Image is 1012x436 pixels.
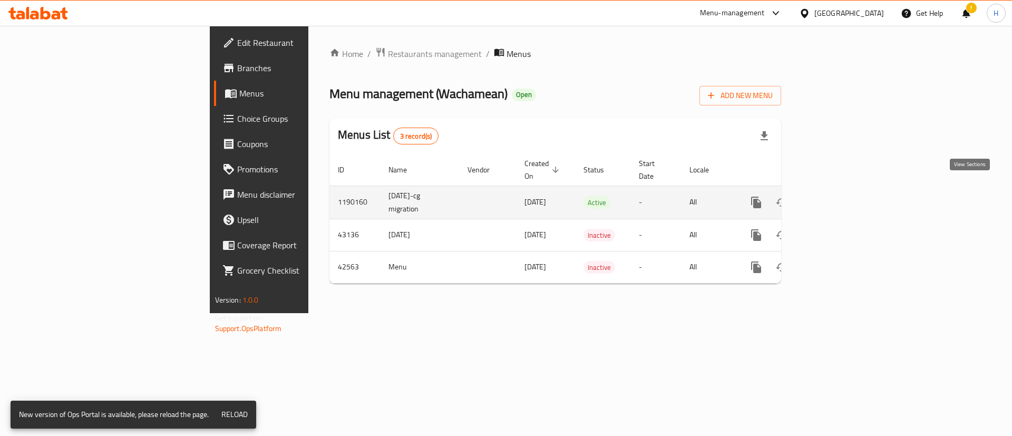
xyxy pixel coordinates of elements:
[214,258,379,283] a: Grocery Checklist
[19,404,209,425] div: New version of Ops Portal is available, please reload the page.
[630,251,681,283] td: -
[380,219,459,251] td: [DATE]
[237,264,371,277] span: Grocery Checklist
[583,163,618,176] span: Status
[394,131,439,141] span: 3 record(s)
[214,182,379,207] a: Menu disclaimer
[630,186,681,219] td: -
[512,90,536,99] span: Open
[239,87,371,100] span: Menus
[237,112,371,125] span: Choice Groups
[329,47,781,61] nav: breadcrumb
[237,62,371,74] span: Branches
[237,188,371,201] span: Menu disclaimer
[708,89,773,102] span: Add New Menu
[681,186,735,219] td: All
[237,36,371,49] span: Edit Restaurant
[769,222,794,248] button: Change Status
[215,311,264,325] span: Get support on:
[375,47,482,61] a: Restaurants management
[329,154,853,284] table: enhanced table
[524,157,562,182] span: Created On
[507,47,531,60] span: Menus
[468,163,503,176] span: Vendor
[338,163,358,176] span: ID
[744,255,769,280] button: more
[769,190,794,215] button: Change Status
[388,47,482,60] span: Restaurants management
[583,197,610,209] span: Active
[214,81,379,106] a: Menus
[380,251,459,283] td: Menu
[524,195,546,209] span: [DATE]
[814,7,884,19] div: [GEOGRAPHIC_DATA]
[681,219,735,251] td: All
[639,157,668,182] span: Start Date
[524,260,546,274] span: [DATE]
[338,127,439,144] h2: Menus List
[215,293,241,307] span: Version:
[221,408,248,421] span: Reload
[214,106,379,131] a: Choice Groups
[699,86,781,105] button: Add New Menu
[215,322,282,335] a: Support.OpsPlatform
[214,131,379,157] a: Coupons
[681,251,735,283] td: All
[214,232,379,258] a: Coverage Report
[752,123,777,149] div: Export file
[700,7,765,20] div: Menu-management
[512,89,536,101] div: Open
[380,186,459,219] td: [DATE]-cg migration
[237,239,371,251] span: Coverage Report
[242,293,259,307] span: 1.0.0
[583,229,615,241] span: Inactive
[237,163,371,176] span: Promotions
[214,30,379,55] a: Edit Restaurant
[994,7,998,19] span: H
[583,261,615,274] span: Inactive
[393,128,439,144] div: Total records count
[217,405,252,424] button: Reload
[388,163,421,176] span: Name
[744,222,769,248] button: more
[486,47,490,60] li: /
[329,82,508,105] span: Menu management ( Wachamean )
[237,138,371,150] span: Coupons
[769,255,794,280] button: Change Status
[214,157,379,182] a: Promotions
[689,163,723,176] span: Locale
[237,214,371,226] span: Upsell
[214,55,379,81] a: Branches
[744,190,769,215] button: more
[630,219,681,251] td: -
[214,207,379,232] a: Upsell
[583,196,610,209] div: Active
[524,228,546,241] span: [DATE]
[735,154,853,186] th: Actions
